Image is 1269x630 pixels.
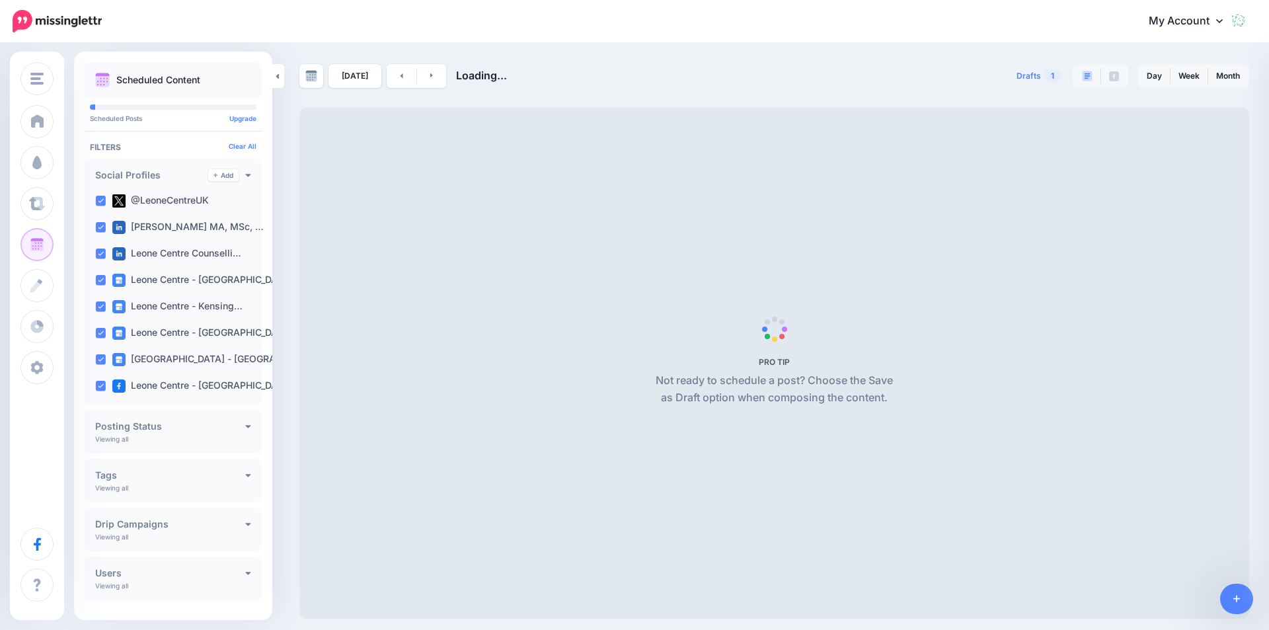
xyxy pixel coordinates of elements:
label: [PERSON_NAME] MA, MSc, … [112,221,264,234]
img: linkedin-square.png [112,221,126,234]
img: google_business-square.png [112,274,126,287]
h4: Tags [95,471,245,480]
label: Leone Centre - [GEOGRAPHIC_DATA]… [112,379,301,393]
img: menu.png [30,73,44,85]
a: Add [208,169,239,181]
img: twitter-square.png [112,194,126,208]
h5: PRO TIP [650,357,898,367]
a: Upgrade [229,114,256,122]
img: google_business-square.png [112,327,126,340]
img: Missinglettr [13,10,102,32]
img: linkedin-square.png [112,247,126,260]
p: Not ready to schedule a post? Choose the Save as Draft option when composing the content. [650,372,898,407]
h4: Posting Status [95,422,245,431]
img: google_business-square.png [112,300,126,313]
h4: Social Profiles [95,171,208,180]
h4: Filters [90,142,256,152]
p: Viewing all [95,435,128,443]
img: google_business-square.png [112,353,126,366]
img: calendar-grey-darker.png [305,70,317,82]
a: Drafts1 [1009,64,1069,88]
span: Drafts [1017,72,1041,80]
p: Viewing all [95,582,128,590]
span: Loading... [456,69,507,82]
p: Viewing all [95,533,128,541]
label: Leone Centre - Kensing… [112,300,243,313]
h4: Drip Campaigns [95,520,245,529]
a: Clear All [229,142,256,150]
img: facebook-grey-square.png [1109,71,1119,81]
a: Week [1171,65,1208,87]
a: Day [1139,65,1170,87]
a: [DATE] [328,64,381,88]
p: Scheduled Posts [90,115,256,122]
span: 1 [1044,69,1061,82]
a: Month [1208,65,1248,87]
a: My Account [1135,5,1249,38]
p: Scheduled Content [116,75,200,85]
label: Leone Centre Counselli… [112,247,241,260]
img: paragraph-boxed.png [1082,71,1093,81]
label: Leone Centre - [GEOGRAPHIC_DATA]… [112,327,301,340]
p: Viewing all [95,484,128,492]
img: facebook-square.png [112,379,126,393]
h4: Users [95,569,245,578]
label: [GEOGRAPHIC_DATA] - [GEOGRAPHIC_DATA] [112,353,328,366]
img: calendar.png [95,73,110,87]
label: @LeoneCentreUK [112,194,209,208]
label: Leone Centre - [GEOGRAPHIC_DATA]… [112,274,301,287]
